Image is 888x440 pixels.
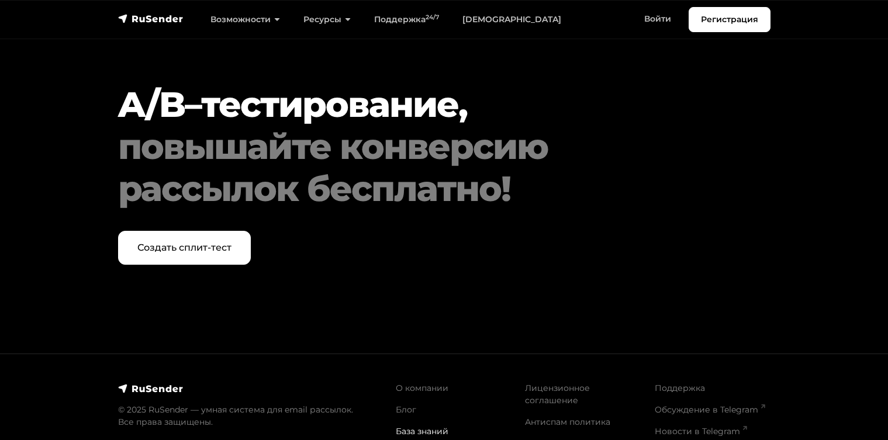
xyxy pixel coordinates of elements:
img: RuSender [118,13,184,25]
a: Блог [396,404,416,415]
a: Ресурсы [292,8,362,32]
a: [DEMOGRAPHIC_DATA] [451,8,573,32]
a: Войти [633,7,683,31]
h2: A/B–тестирование, [118,84,715,210]
a: Обсуждение в Telegram [655,404,765,415]
a: Поддержка [655,383,705,393]
a: Антиспам политика [525,417,610,427]
a: Создать сплит-тест [118,231,251,265]
a: Новости в Telegram [655,426,747,436]
a: Лицензионное соглашение [525,383,590,406]
a: Регистрация [689,7,770,32]
img: RuSender [118,383,184,394]
p: © 2025 RuSender — умная система для email рассылок. Все права защищены. [118,404,382,428]
a: База знаний [396,426,448,436]
a: Возможности [199,8,292,32]
div: повышайте конверсию рассылок бесплатно! [118,126,715,210]
a: О компании [396,383,448,393]
a: Поддержка24/7 [362,8,451,32]
sup: 24/7 [426,13,439,21]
